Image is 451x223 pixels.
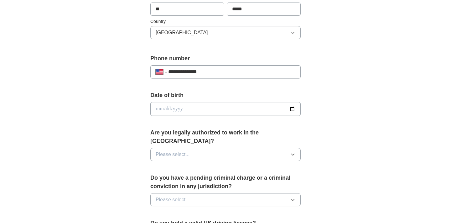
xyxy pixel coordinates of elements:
[150,18,301,25] label: Country
[150,54,301,63] label: Phone number
[150,91,301,100] label: Date of birth
[150,128,301,145] label: Are you legally authorized to work in the [GEOGRAPHIC_DATA]?
[156,29,208,36] span: [GEOGRAPHIC_DATA]
[150,26,301,39] button: [GEOGRAPHIC_DATA]
[150,148,301,161] button: Please select...
[156,151,190,158] span: Please select...
[150,193,301,206] button: Please select...
[156,196,190,204] span: Please select...
[150,174,301,191] label: Do you have a pending criminal charge or a criminal conviction in any jurisdiction?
